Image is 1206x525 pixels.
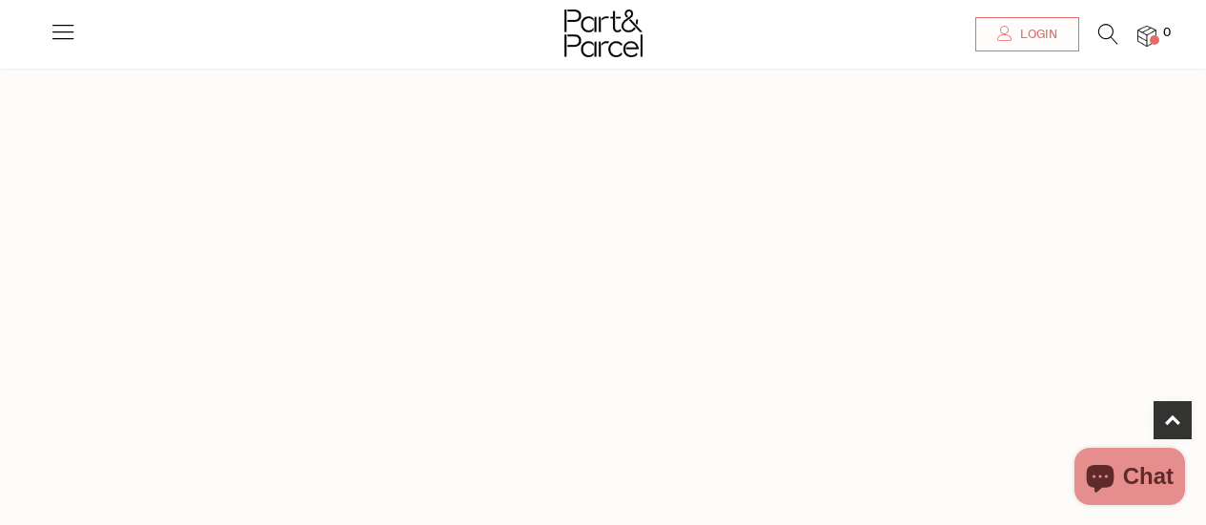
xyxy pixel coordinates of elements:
img: Part&Parcel [564,10,643,57]
span: Login [1015,27,1057,43]
inbox-online-store-chat: Shopify online store chat [1069,448,1191,510]
span: 0 [1158,25,1175,42]
a: 0 [1137,26,1156,46]
a: Login [975,17,1079,51]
